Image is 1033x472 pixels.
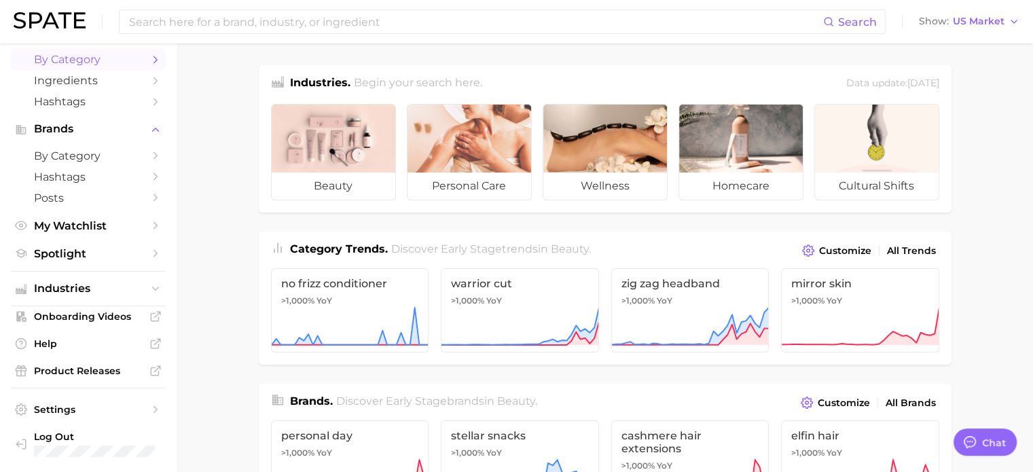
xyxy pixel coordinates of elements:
span: >1,000% [791,295,824,306]
span: YoY [657,295,672,306]
span: >1,000% [451,448,484,458]
a: Settings [11,399,166,420]
a: by Category [11,49,166,70]
span: Show [919,18,949,25]
span: >1,000% [621,295,655,306]
span: All Brands [886,397,936,409]
a: zig zag headband>1,000% YoY [611,268,769,352]
span: YoY [657,460,672,471]
span: beauty [497,395,535,407]
button: Customize [799,241,874,260]
span: elfin hair [791,429,929,442]
span: YoY [827,295,842,306]
span: Brands [34,123,143,135]
span: Product Releases [34,365,143,377]
a: All Brands [882,394,939,412]
span: YoY [486,295,502,306]
span: beauty [551,242,589,255]
span: Help [34,338,143,350]
button: Industries [11,278,166,299]
span: mirror skin [791,277,929,290]
span: Category Trends . [290,242,388,255]
span: >1,000% [621,460,655,471]
a: Posts [11,187,166,208]
span: cultural shifts [815,173,939,200]
span: by Category [34,149,143,162]
a: mirror skin>1,000% YoY [781,268,939,352]
a: Help [11,333,166,354]
span: Industries [34,283,143,295]
span: YoY [486,448,502,458]
span: personal day [281,429,419,442]
span: Customize [819,245,871,257]
span: Brands . [290,395,333,407]
span: Customize [818,397,870,409]
span: US Market [953,18,1004,25]
span: >1,000% [281,448,314,458]
button: ShowUS Market [916,13,1023,31]
span: YoY [827,448,842,458]
span: Hashtags [34,170,143,183]
a: Ingredients [11,70,166,91]
span: Hashtags [34,95,143,108]
a: Hashtags [11,91,166,112]
button: Customize [797,393,873,412]
span: cashmere hair extensions [621,429,759,455]
span: Spotlight [34,247,143,260]
span: stellar snacks [451,429,589,442]
span: Discover Early Stage trends in . [391,242,591,255]
span: YoY [316,295,332,306]
a: warrior cut>1,000% YoY [441,268,599,352]
a: homecare [678,104,803,200]
h2: Begin your search here. [354,75,482,93]
span: Search [838,16,877,29]
span: Ingredients [34,74,143,87]
span: Settings [34,403,143,416]
span: Onboarding Videos [34,310,143,323]
a: by Category [11,145,166,166]
span: personal care [407,173,531,200]
a: My Watchlist [11,215,166,236]
button: Brands [11,119,166,139]
span: homecare [679,173,803,200]
a: cultural shifts [814,104,939,200]
a: beauty [271,104,396,200]
div: Data update: [DATE] [846,75,939,93]
span: >1,000% [791,448,824,458]
span: My Watchlist [34,219,143,232]
span: no frizz conditioner [281,277,419,290]
a: Spotlight [11,243,166,264]
a: Product Releases [11,361,166,381]
span: warrior cut [451,277,589,290]
span: All Trends [887,245,936,257]
span: >1,000% [451,295,484,306]
span: Log Out [34,431,183,443]
a: no frizz conditioner>1,000% YoY [271,268,429,352]
span: Posts [34,192,143,204]
a: Onboarding Videos [11,306,166,327]
span: beauty [272,173,395,200]
span: >1,000% [281,295,314,306]
a: Hashtags [11,166,166,187]
img: SPATE [14,12,86,29]
a: wellness [543,104,668,200]
span: wellness [543,173,667,200]
h1: Industries. [290,75,350,93]
span: YoY [316,448,332,458]
span: Discover Early Stage brands in . [336,395,537,407]
input: Search here for a brand, industry, or ingredient [128,10,823,33]
span: by Category [34,53,143,66]
a: personal care [407,104,532,200]
a: Log out. Currently logged in with e-mail dmulicka@acme-hardesty.com. [11,426,166,461]
a: All Trends [884,242,939,260]
span: zig zag headband [621,277,759,290]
